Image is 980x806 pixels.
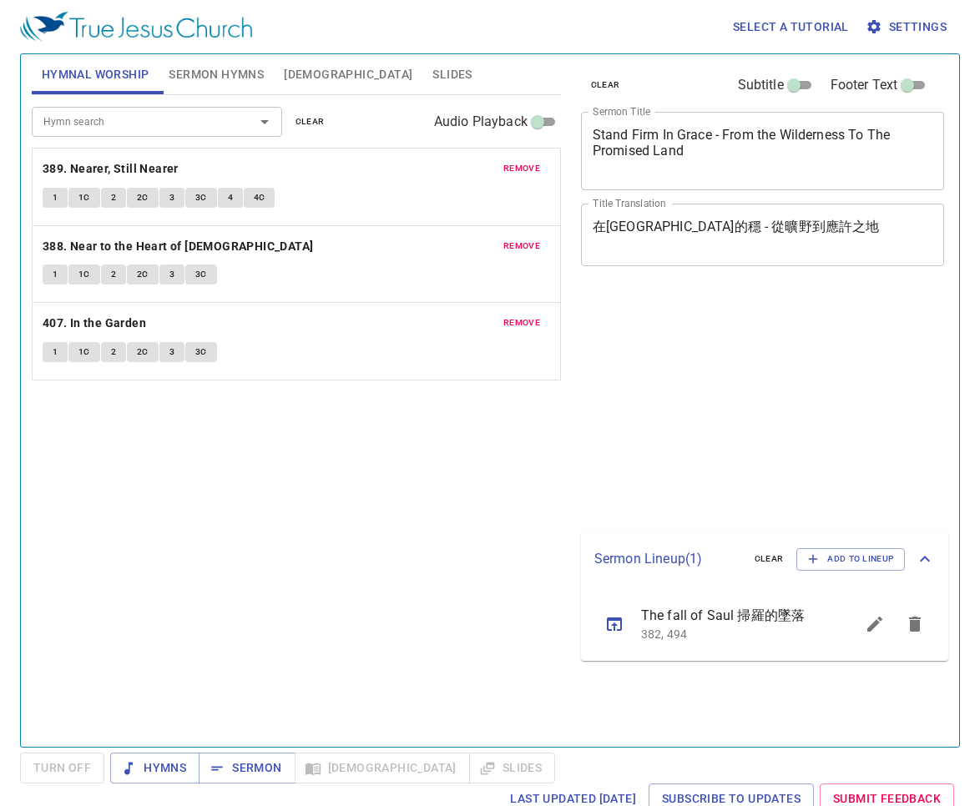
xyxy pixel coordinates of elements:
[169,64,264,85] span: Sermon Hymns
[127,188,159,208] button: 2C
[641,626,815,642] p: 382, 494
[581,587,948,661] ul: sermon lineup list
[244,188,275,208] button: 4C
[254,190,265,205] span: 4C
[185,264,217,285] button: 3C
[212,758,281,778] span: Sermon
[43,159,181,179] button: 389. Nearer, Still Nearer
[593,219,933,250] textarea: 在[GEOGRAPHIC_DATA]的穩 - 從曠野到應許之地
[53,345,58,360] span: 1
[296,114,325,129] span: clear
[195,267,207,282] span: 3C
[185,342,217,362] button: 3C
[503,315,540,330] span: remove
[591,78,620,93] span: clear
[68,188,100,208] button: 1C
[111,190,116,205] span: 2
[503,161,540,176] span: remove
[159,188,184,208] button: 3
[432,64,472,85] span: Slides
[862,12,953,43] button: Settings
[726,12,856,43] button: Select a tutorial
[574,284,874,526] iframe: from-child
[218,188,243,208] button: 4
[68,264,100,285] button: 1C
[253,110,276,133] button: Open
[137,190,149,205] span: 2C
[195,345,207,360] span: 3C
[20,12,252,42] img: True Jesus Church
[169,267,174,282] span: 3
[285,112,335,132] button: clear
[493,159,550,179] button: remove
[195,190,207,205] span: 3C
[581,531,948,587] div: Sermon Lineup(1)clearAdd to Lineup
[199,753,295,783] button: Sermon
[641,606,815,626] span: The fall of Saul 掃羅的墜落
[137,267,149,282] span: 2C
[43,236,316,257] button: 388. Near to the Heart of [DEMOGRAPHIC_DATA]
[78,190,90,205] span: 1C
[169,345,174,360] span: 3
[807,552,894,567] span: Add to Lineup
[869,17,947,38] span: Settings
[101,342,126,362] button: 2
[137,345,149,360] span: 2C
[110,753,200,783] button: Hymns
[101,188,126,208] button: 2
[593,127,933,174] textarea: Stand Firm In Grace - From the Wilderness To The Promised Land
[228,190,233,205] span: 4
[745,549,794,569] button: clear
[755,552,784,567] span: clear
[738,75,784,95] span: Subtitle
[42,64,149,85] span: Hymnal Worship
[594,549,741,569] p: Sermon Lineup ( 1 )
[43,236,314,257] b: 388. Near to the Heart of [DEMOGRAPHIC_DATA]
[159,342,184,362] button: 3
[43,313,146,334] b: 407. In the Garden
[503,239,540,254] span: remove
[124,758,186,778] span: Hymns
[78,345,90,360] span: 1C
[284,64,412,85] span: [DEMOGRAPHIC_DATA]
[43,264,68,285] button: 1
[43,188,68,208] button: 1
[78,267,90,282] span: 1C
[43,159,179,179] b: 389. Nearer, Still Nearer
[53,190,58,205] span: 1
[111,345,116,360] span: 2
[43,342,68,362] button: 1
[493,313,550,333] button: remove
[43,313,149,334] button: 407. In the Garden
[169,190,174,205] span: 3
[127,264,159,285] button: 2C
[68,342,100,362] button: 1C
[159,264,184,285] button: 3
[581,75,630,95] button: clear
[831,75,898,95] span: Footer Text
[101,264,126,285] button: 2
[493,236,550,256] button: remove
[127,342,159,362] button: 2C
[53,267,58,282] span: 1
[733,17,849,38] span: Select a tutorial
[796,548,905,570] button: Add to Lineup
[111,267,116,282] span: 2
[185,188,217,208] button: 3C
[434,112,528,132] span: Audio Playback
